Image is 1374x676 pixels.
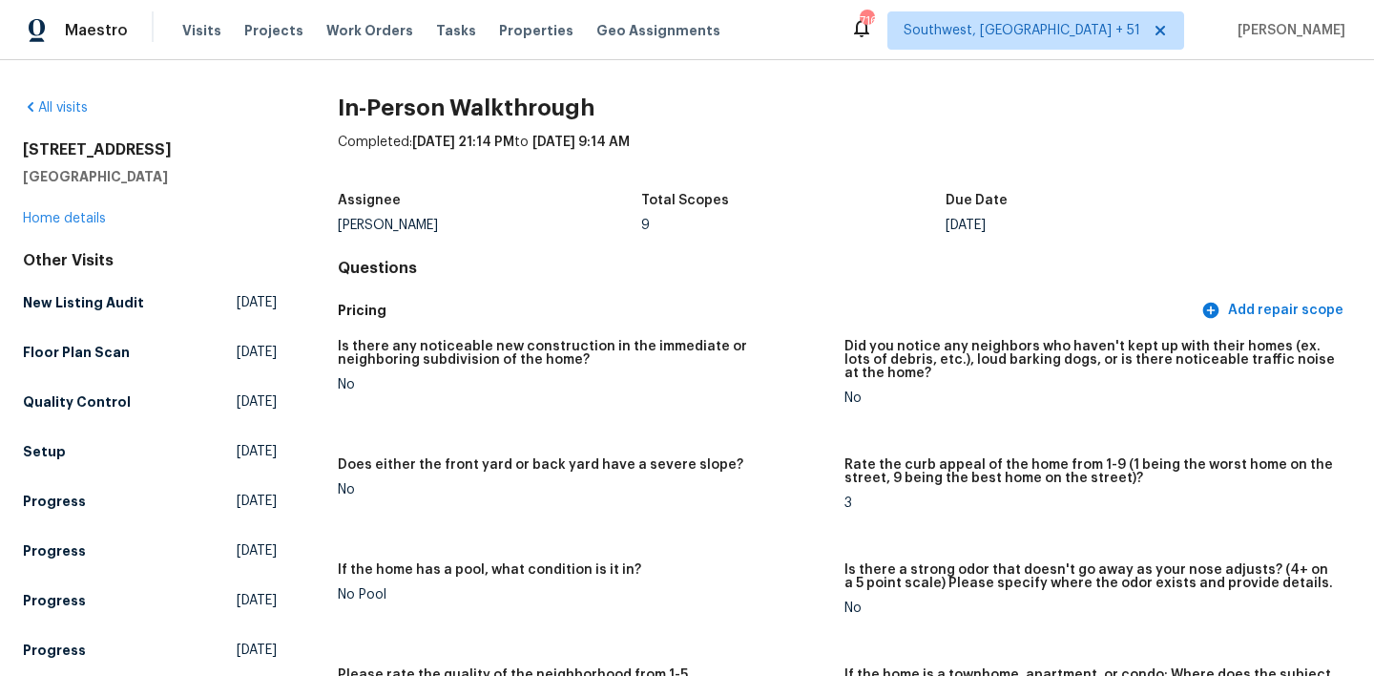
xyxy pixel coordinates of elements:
span: Geo Assignments [596,21,720,40]
h5: Floor Plan Scan [23,343,130,362]
div: 3 [844,496,1336,510]
h5: Progress [23,492,86,511]
span: [DATE] [237,392,277,412]
span: Projects [244,21,303,40]
a: Progress[DATE] [23,484,277,518]
div: No [338,483,829,496]
span: [DATE] [237,293,277,312]
h5: Rate the curb appeal of the home from 1-9 (1 being the worst home on the street, 9 being the best... [844,458,1336,485]
h2: [STREET_ADDRESS] [23,140,277,159]
span: Tasks [436,24,476,37]
a: Progress[DATE] [23,633,277,667]
div: 716 [860,11,873,31]
span: [DATE] [237,541,277,560]
div: Completed: to [338,133,1351,182]
a: New Listing Audit[DATE] [23,285,277,320]
h5: [GEOGRAPHIC_DATA] [23,167,277,186]
span: Properties [499,21,573,40]
button: Add repair scope [1197,293,1351,328]
h5: Setup [23,442,66,461]
a: Setup[DATE] [23,434,277,469]
h4: Questions [338,259,1351,278]
div: No [338,378,829,391]
h5: Assignee [338,194,401,207]
h5: Pricing [338,301,1197,321]
span: [DATE] [237,343,277,362]
a: Home details [23,212,106,225]
a: Floor Plan Scan[DATE] [23,335,277,370]
h5: Is there any noticeable new construction in the immediate or neighboring subdivision of the home? [338,340,829,367]
h2: In-Person Walkthrough [338,98,1351,117]
span: [PERSON_NAME] [1230,21,1345,40]
a: Quality Control[DATE] [23,385,277,419]
span: Visits [182,21,221,40]
h5: Quality Control [23,392,131,412]
a: Progress[DATE] [23,534,277,568]
div: 9 [641,219,946,232]
h5: Progress [23,541,86,560]
h5: Total Scopes [641,194,729,207]
h5: New Listing Audit [23,293,144,312]
h5: Due Date [946,194,1008,207]
div: No Pool [338,588,829,602]
span: Work Orders [326,21,413,40]
span: [DATE] 9:14 AM [532,136,630,149]
div: No [844,391,1336,405]
div: [PERSON_NAME] [338,219,642,232]
span: [DATE] [237,492,277,511]
div: [DATE] [946,219,1250,232]
h5: If the home has a pool, what condition is it in? [338,563,641,577]
span: Add repair scope [1205,299,1343,323]
h5: Does either the front yard or back yard have a severe slope? [338,458,743,472]
h5: Progress [23,641,86,660]
span: [DATE] [237,641,277,660]
span: [DATE] [237,442,277,461]
span: Maestro [65,21,128,40]
div: Other Visits [23,251,277,270]
h5: Is there a strong odor that doesn't go away as your nose adjusts? (4+ on a 5 point scale) Please ... [844,563,1336,590]
a: All visits [23,101,88,115]
div: No [844,602,1336,615]
a: Progress[DATE] [23,583,277,618]
span: [DATE] [237,591,277,610]
h5: Did you notice any neighbors who haven't kept up with their homes (ex. lots of debris, etc.), lou... [844,340,1336,380]
span: [DATE] 21:14 PM [412,136,514,149]
span: Southwest, [GEOGRAPHIC_DATA] + 51 [904,21,1140,40]
h5: Progress [23,591,86,610]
